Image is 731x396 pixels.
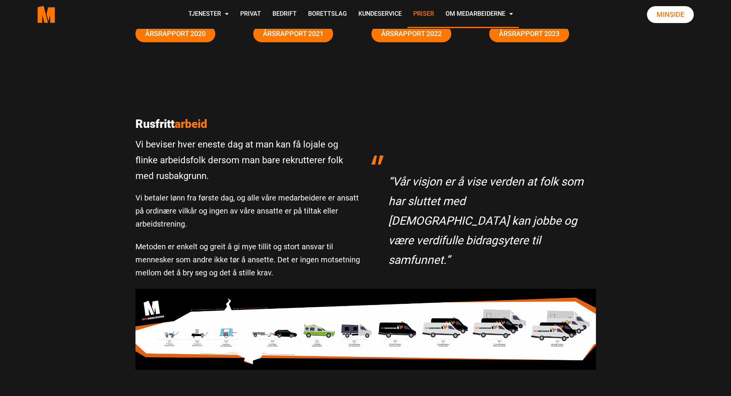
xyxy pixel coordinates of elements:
[267,1,302,28] a: Bedrift
[135,25,215,42] a: Årsrapport 2020
[135,289,596,369] img: Plansje med biler og utvikling av selskapet Host 2019 2048x359
[388,172,588,270] p: “Vår visjon er å vise verden at folk som har sluttet med [DEMOGRAPHIC_DATA] kan jobbe og være ver...
[353,1,408,28] a: Kundeservice
[175,117,207,131] span: arbeid
[302,1,353,28] a: Borettslag
[183,1,234,28] a: Tjenester
[408,1,440,28] a: Priser
[489,25,569,42] a: Årsrapport 2023
[234,1,267,28] a: Privat
[135,117,360,131] p: Rusfritt
[135,240,360,279] p: Metoden er enkelt og greit å gi mye tillit og stort ansvar til mennesker som andre ikke tør å ans...
[440,1,519,28] a: Om Medarbeiderne
[371,25,451,42] a: Årsrapport 2022
[253,25,333,42] a: Årsrapport 2021
[647,6,694,23] a: Minside
[135,137,360,184] p: Vi beviser hver eneste dag at man kan få lojale og flinke arbeidsfolk dersom man bare rekrutterer...
[135,191,360,230] p: Vi betaler lønn fra første dag, og alle våre medarbeidere er ansatt på ordinære vilkår og ingen a...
